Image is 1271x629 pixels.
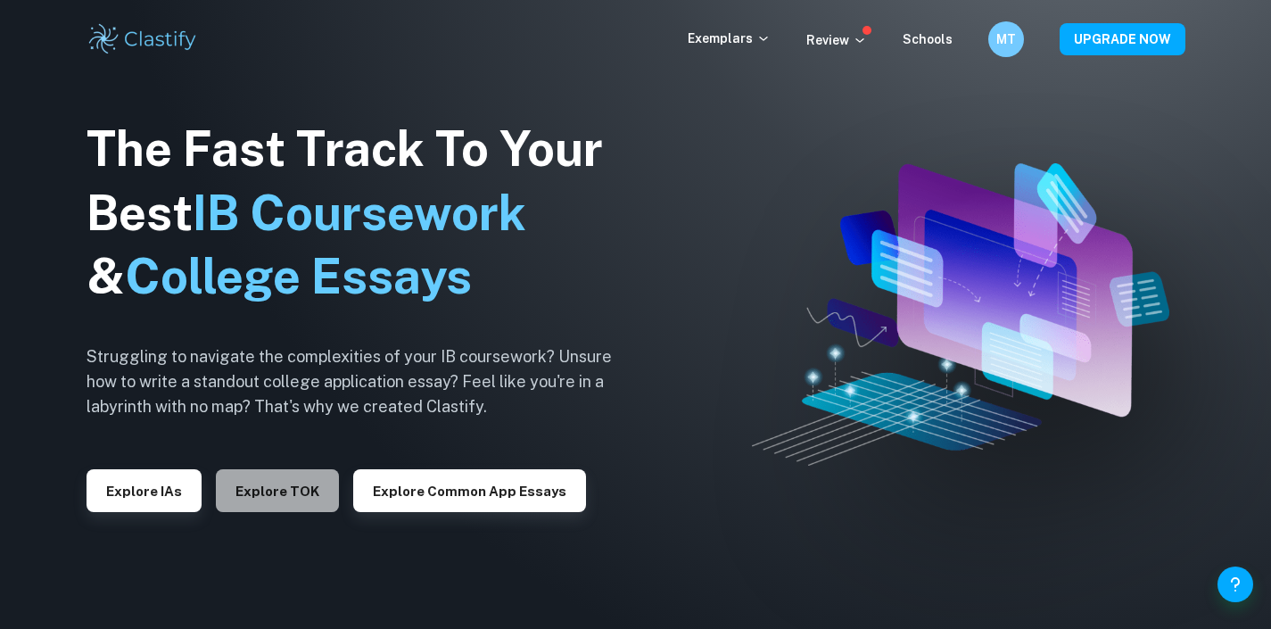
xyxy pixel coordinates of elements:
p: Exemplars [688,29,771,48]
h1: The Fast Track To Your Best & [87,117,640,310]
button: Explore TOK [216,469,339,512]
h6: MT [995,29,1016,49]
img: Clastify logo [87,21,200,57]
h6: Struggling to navigate the complexities of your IB coursework? Unsure how to write a standout col... [87,344,640,419]
a: Explore Common App essays [353,482,586,499]
button: UPGRADE NOW [1060,23,1185,55]
img: Clastify hero [752,163,1169,465]
button: Explore IAs [87,469,202,512]
a: Schools [903,32,953,46]
p: Review [806,30,867,50]
a: Explore TOK [216,482,339,499]
span: IB Coursework [193,185,526,241]
a: Explore IAs [87,482,202,499]
button: Explore Common App essays [353,469,586,512]
span: College Essays [125,248,472,304]
button: MT [988,21,1024,57]
button: Help and Feedback [1217,567,1253,602]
